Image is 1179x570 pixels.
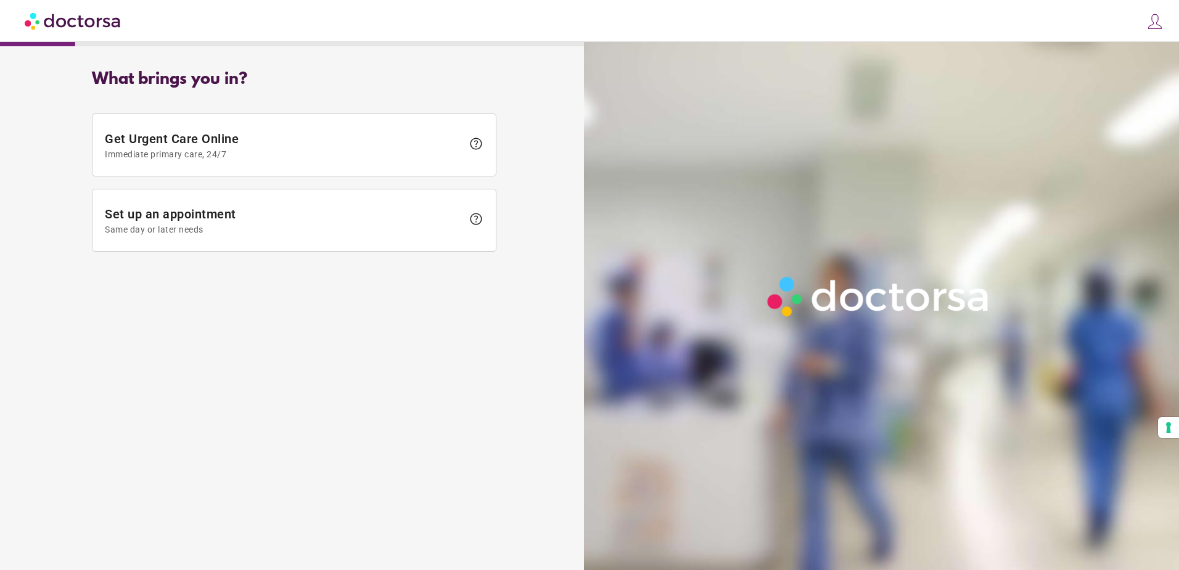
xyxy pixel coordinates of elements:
img: Logo-Doctorsa-trans-White-partial-flat.png [761,270,996,323]
img: Doctorsa.com [25,7,122,35]
span: Same day or later needs [105,225,462,234]
span: Immediate primary care, 24/7 [105,149,462,159]
img: icons8-customer-100.png [1146,13,1164,30]
span: help [469,136,483,151]
span: Set up an appointment [105,207,462,234]
button: Your consent preferences for tracking technologies [1158,417,1179,438]
span: Get Urgent Care Online [105,131,462,159]
div: What brings you in? [92,70,496,89]
span: help [469,212,483,226]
